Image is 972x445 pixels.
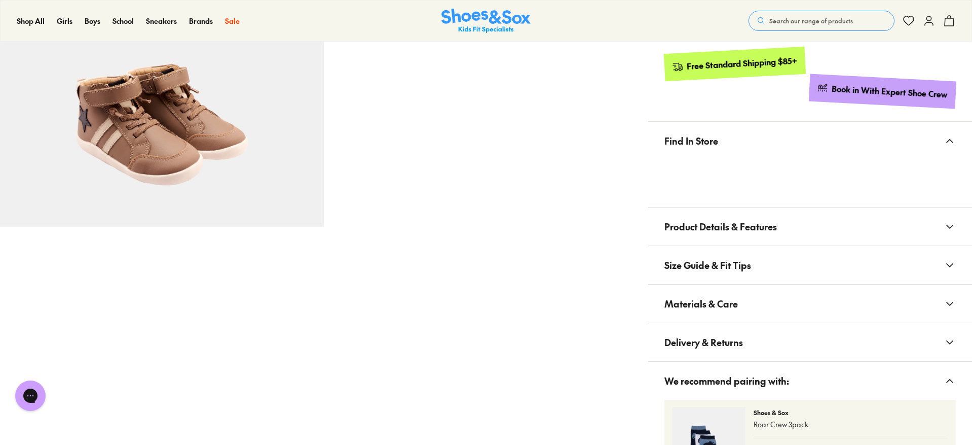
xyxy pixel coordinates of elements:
button: Materials & Care [648,285,972,323]
a: Girls [57,16,72,26]
button: Search our range of products [749,11,894,31]
a: Sneakers [146,16,177,26]
span: We recommend pairing with: [664,366,789,396]
img: SNS_Logo_Responsive.svg [441,9,531,33]
iframe: Gorgias live chat messenger [10,377,51,415]
button: We recommend pairing with: [648,362,972,400]
button: Product Details & Features [648,208,972,246]
span: Materials & Care [664,289,738,319]
a: Shop All [17,16,45,26]
a: Boys [85,16,100,26]
a: Free Standard Shipping $85+ [663,47,805,81]
iframe: Find in Store [664,160,956,195]
p: Shoes & Sox [754,408,948,417]
span: Size Guide & Fit Tips [664,250,751,280]
button: Size Guide & Fit Tips [648,246,972,284]
button: Find In Store [648,122,972,160]
a: Shoes & Sox [441,9,531,33]
span: Find In Store [664,126,718,156]
a: Brands [189,16,213,26]
div: Book in With Expert Shoe Crew [832,83,948,100]
a: Book in With Expert Shoe Crew [809,74,956,109]
span: Product Details & Features [664,212,777,242]
a: Sale [225,16,240,26]
span: Delivery & Returns [664,327,743,357]
p: Roar Crew 3pack [754,419,948,430]
a: School [113,16,134,26]
div: Free Standard Shipping $85+ [686,55,797,72]
span: Search our range of products [769,16,853,25]
button: Delivery & Returns [648,323,972,361]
